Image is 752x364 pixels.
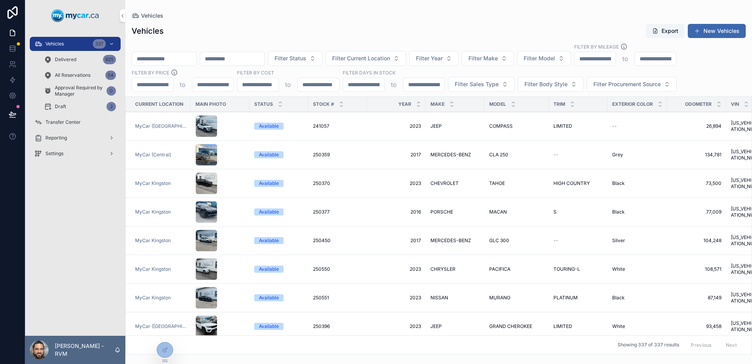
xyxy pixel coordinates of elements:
span: 2023 [372,295,421,301]
span: Black [612,295,625,301]
a: CLA 250 [489,152,544,158]
span: MyCar Kingston [135,237,171,244]
div: 337 [93,39,106,49]
span: Year [398,101,411,107]
a: MyCar Kingston [135,266,171,272]
a: Black [612,180,663,187]
a: Transfer Center [30,115,121,129]
a: -- [553,152,603,158]
a: 77,009 [672,209,721,215]
span: Stock # [313,101,334,107]
a: Black [612,209,663,215]
a: Vehicles [132,12,163,20]
p: to [180,80,186,89]
a: 104,248 [672,237,721,244]
span: Delivered [55,56,76,63]
span: -- [553,237,558,244]
a: 2023 [372,323,421,330]
span: PORSCHE [430,209,453,215]
span: COMPASS [489,123,513,129]
span: HIGH COUNTRY [553,180,590,187]
a: COMPASS [489,123,544,129]
a: MyCar ([GEOGRAPHIC_DATA]) [135,323,186,330]
a: 2023 [372,123,421,129]
a: Settings [30,147,121,161]
a: White [612,266,663,272]
a: TAHOE [489,180,544,187]
div: Available [259,180,279,187]
button: Select Button [268,51,322,66]
a: MyCar Kingston [135,237,186,244]
a: MERCEDES-BENZ [430,237,480,244]
span: S [553,209,557,215]
a: Draft2 [39,100,121,114]
span: Make [430,101,445,107]
a: TOURING-L [553,266,603,272]
div: Available [259,123,279,130]
button: Select Button [587,77,677,92]
a: 250359 [313,152,362,158]
a: HIGH COUNTRY [553,180,603,187]
button: Export [646,24,685,38]
div: Available [259,208,279,216]
a: 2017 [372,152,421,158]
a: S [553,209,603,215]
label: Filter Days In Stock [343,69,396,76]
span: Filter Year [416,54,443,62]
p: [PERSON_NAME] - RVM [55,342,114,358]
span: Filter Make [468,54,498,62]
a: LIMITED [553,323,603,330]
button: New Vehicles [688,24,746,38]
a: 250551 [313,295,362,301]
span: 250450 [313,237,331,244]
div: Available [259,323,279,330]
span: 250370 [313,180,330,187]
a: -- [612,123,663,129]
p: to [622,54,628,63]
span: Settings [45,150,63,157]
span: Grey [612,152,623,158]
a: Available [254,151,304,158]
button: Select Button [409,51,459,66]
span: CLA 250 [489,152,508,158]
span: NISSAN [430,295,448,301]
span: Black [612,180,625,187]
a: Available [254,180,304,187]
a: 250396 [313,323,362,330]
span: 93,458 [672,323,721,330]
span: 108,571 [672,266,721,272]
a: 250450 [313,237,362,244]
a: 250377 [313,209,362,215]
span: PLATINUM [553,295,578,301]
a: Grey [612,152,663,158]
a: MyCar ([GEOGRAPHIC_DATA]) [135,123,186,129]
div: 825 [103,55,116,64]
a: 2023 [372,180,421,187]
button: Select Button [448,77,515,92]
span: MyCar Kingston [135,209,171,215]
a: MyCar Kingston [135,180,186,187]
a: MERCEDES-BENZ [430,152,480,158]
a: 250550 [313,266,362,272]
a: 134,781 [672,152,721,158]
span: MERCEDES-BENZ [430,237,471,244]
span: 241057 [313,123,329,129]
a: Black [612,295,663,301]
a: 2023 [372,266,421,272]
span: Draft [55,103,66,110]
span: LIMITED [553,123,572,129]
span: Odometer [685,101,712,107]
a: NISSAN [430,295,480,301]
button: Select Button [462,51,514,66]
div: Available [259,266,279,273]
button: Select Button [517,51,571,66]
div: Available [259,237,279,244]
span: CHEVROLET [430,180,459,187]
a: MyCar Kingston [135,266,186,272]
a: Silver [612,237,663,244]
